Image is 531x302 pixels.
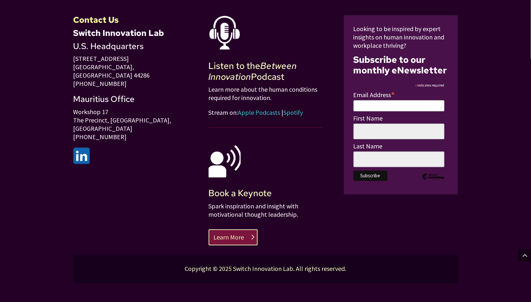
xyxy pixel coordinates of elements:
span: Workshop 17 [73,108,109,116]
img: Intuit Mailchimp [422,170,444,183]
label: First Name [353,114,444,123]
strong: Contact Us [73,15,119,26]
h2: Subscribe to our monthly eNewsletter [353,55,448,76]
span: Spark inspiration and insight with motivational thought leadership. [209,202,299,219]
p: Copyright © 2025 Switch Innovation Lab. All rights reserved. [73,265,458,273]
a: Spotify [284,109,303,117]
a: Learn More [209,230,258,246]
span: [STREET_ADDRESS] [73,55,129,63]
span: Stream on: | [209,109,303,117]
em: Between Innovation [209,60,297,83]
span: Learn more about the human conditions required for innovation. [209,86,318,102]
p: Looking to be inspired by expert insights on human innovation and workplace thriving? [353,25,448,50]
img: podcast icon [209,15,241,50]
h2: Book a Keynote [209,188,323,202]
span: The Precinct, [GEOGRAPHIC_DATA], [GEOGRAPHIC_DATA] [73,116,171,133]
img: speaking icon white [209,146,241,178]
label: Email Address [353,90,444,99]
strong: Switch Innovation Lab [73,28,164,39]
div: indicates required [353,81,444,90]
span: [PHONE_NUMBER] [73,133,127,141]
a: Apple Podcasts [238,109,280,117]
input: Subscribe [353,171,387,181]
span: Mauritius Office [73,94,135,105]
label: Last Name [353,142,444,151]
span: U.S. Headquarters [73,41,144,52]
h2: Listen to the Podcast [209,61,323,86]
span: [GEOGRAPHIC_DATA], [GEOGRAPHIC_DATA] 44286 [73,63,150,80]
span: [PHONE_NUMBER] [73,80,127,88]
a: Intuit Mailchimp [422,177,444,185]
